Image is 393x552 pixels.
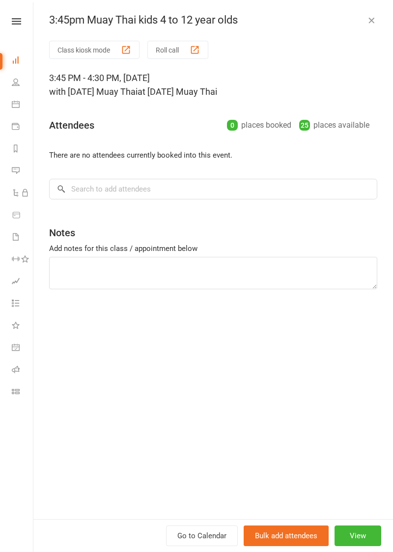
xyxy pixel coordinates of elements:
[299,120,310,131] div: 25
[49,86,138,97] span: with [DATE] Muay Thai
[12,138,34,161] a: Reports
[12,271,34,293] a: Assessments
[299,118,369,132] div: places available
[49,179,377,199] input: Search to add attendees
[12,205,34,227] a: Product Sales
[244,525,329,546] button: Bulk add attendees
[49,41,140,59] button: Class kiosk mode
[49,243,377,254] div: Add notes for this class / appointment below
[49,226,75,240] div: Notes
[138,86,217,97] span: at [DATE] Muay Thai
[12,337,34,359] a: General attendance kiosk mode
[49,71,377,99] div: 3:45 PM - 4:30 PM, [DATE]
[12,50,34,72] a: Dashboard
[49,118,94,132] div: Attendees
[335,525,381,546] button: View
[12,382,34,404] a: Class kiosk mode
[166,525,238,546] a: Go to Calendar
[12,315,34,337] a: What's New
[12,72,34,94] a: People
[227,120,238,131] div: 0
[33,14,393,27] div: 3:45pm Muay Thai kids 4 to 12 year olds
[12,116,34,138] a: Payments
[147,41,208,59] button: Roll call
[49,149,377,161] li: There are no attendees currently booked into this event.
[227,118,291,132] div: places booked
[12,359,34,382] a: Roll call kiosk mode
[12,94,34,116] a: Calendar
